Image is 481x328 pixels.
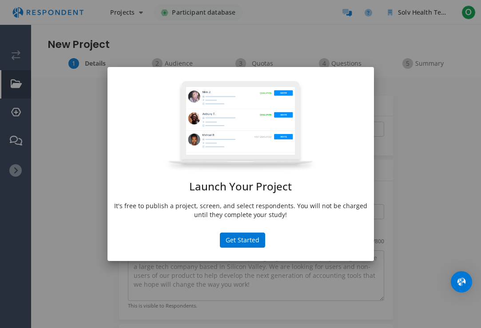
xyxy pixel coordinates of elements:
[220,233,265,248] button: Get Started
[114,202,367,219] p: It's free to publish a project, screen, and select respondents. You will not be charged until the...
[114,181,367,192] h1: Launch Your Project
[451,271,472,292] div: Open Intercom Messenger
[165,80,317,172] img: project-modal.png
[107,67,374,261] md-dialog: Launch Your ...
